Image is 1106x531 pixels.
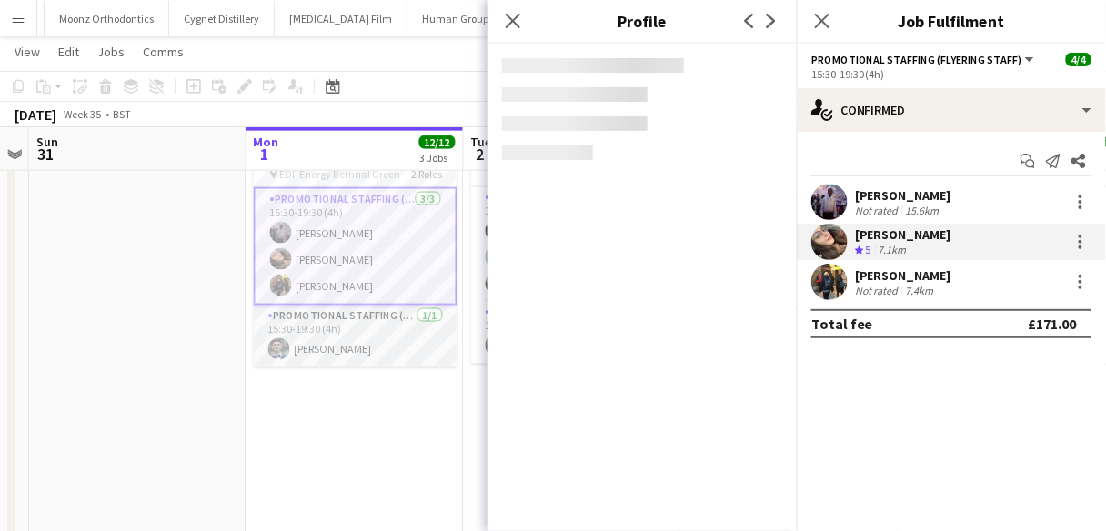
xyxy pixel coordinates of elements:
[36,134,58,150] span: Sun
[471,187,675,302] app-card-role: Promotional Staffing (Flyering Staff)3/315:30-19:30 (4h)[PERSON_NAME][PERSON_NAME][PERSON_NAME]
[420,151,455,165] div: 3 Jobs
[254,187,457,306] app-card-role: Promotional Staffing (Flyering Staff)3/315:30-19:30 (4h)[PERSON_NAME][PERSON_NAME][PERSON_NAME]
[275,1,407,36] button: [MEDICAL_DATA] Film
[7,40,47,64] a: View
[280,167,401,181] span: EDF Energy Bethnal Green
[51,40,86,64] a: Edit
[855,267,951,284] div: [PERSON_NAME]
[797,88,1106,132] div: Confirmed
[412,167,443,181] span: 2 Roles
[855,204,902,217] div: Not rated
[136,40,191,64] a: Comms
[34,144,58,165] span: 31
[855,284,902,297] div: Not rated
[143,44,184,60] span: Comms
[855,226,951,243] div: [PERSON_NAME]
[254,306,457,367] app-card-role: Promotional Staffing (Team Leader)1/115:30-19:30 (4h)[PERSON_NAME]
[468,144,492,165] span: 2
[58,44,79,60] span: Edit
[15,44,40,60] span: View
[471,134,492,150] span: Tue
[471,302,675,364] app-card-role: Promotional Staffing (Team Leader)1/115:30-19:30 (4h)[PERSON_NAME]
[855,187,951,204] div: [PERSON_NAME]
[1029,315,1077,333] div: £171.00
[45,1,169,36] button: Moonz Orthodontics
[169,1,275,36] button: Cygnet Distillery
[113,107,131,121] div: BST
[811,315,873,333] div: Total fee
[811,67,1091,81] div: 15:30-19:30 (4h)
[811,53,1037,66] button: Promotional Staffing (Flyering Staff)
[902,204,943,217] div: 15.6km
[251,144,279,165] span: 1
[419,135,456,149] span: 12/12
[15,105,56,124] div: [DATE]
[254,134,279,150] span: Mon
[866,243,871,256] span: 5
[90,40,132,64] a: Jobs
[1066,53,1091,66] span: 4/4
[60,107,106,121] span: Week 35
[811,53,1022,66] span: Promotional Staffing (Flyering Staff)
[797,9,1106,33] h3: Job Fulfilment
[407,1,504,36] button: Human Group
[875,243,910,258] div: 7.1km
[488,9,797,33] h3: Profile
[254,124,457,367] app-job-card: 15:30-19:30 (4h)4/4EDF Competition campaign EDF Energy Bethnal Green2 RolesPromotional Staffing (...
[97,44,125,60] span: Jobs
[471,124,675,364] app-job-card: 15:30-19:30 (4h)4/4EDF Competition campaign EDF Energy Bank2 RolesPromotional Staffing (Flyering ...
[902,284,938,297] div: 7.4km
